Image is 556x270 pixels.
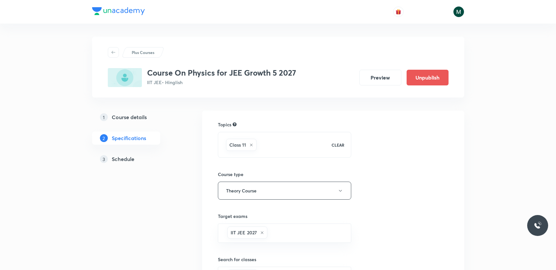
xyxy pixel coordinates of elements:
h5: Course details [112,113,147,121]
a: 1Course details [92,111,181,124]
h3: Course On Physics for JEE Growth 5 2027 [147,68,296,78]
button: Preview [359,70,401,85]
h6: Search for classes [218,256,352,263]
h6: IIT JEE 2027 [231,229,257,236]
p: IIT JEE • Hinglish [147,79,296,86]
img: AB322AD1-F7CF-4F3D-A8DC-4926EBBC3312_plus.png [108,68,142,87]
p: 3 [100,155,108,163]
button: avatar [393,7,404,17]
p: CLEAR [332,142,344,148]
h5: Schedule [112,155,134,163]
h6: Target exams [218,213,352,220]
h6: Topics [218,121,231,128]
img: avatar [395,9,401,15]
p: 1 [100,113,108,121]
button: Open [347,233,349,234]
h5: Specifications [112,134,146,142]
p: 2 [100,134,108,142]
div: Search for topics [233,121,237,127]
img: Milind Shahare [453,6,464,17]
button: Unpublish [407,70,449,85]
img: Company Logo [92,7,145,15]
p: Plus Courses [132,49,154,55]
img: ttu [534,222,542,229]
h6: Class 11 [229,141,246,148]
h6: Course type [218,171,352,178]
a: Company Logo [92,7,145,17]
a: 3Schedule [92,153,181,166]
button: Theory Course [218,182,352,200]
